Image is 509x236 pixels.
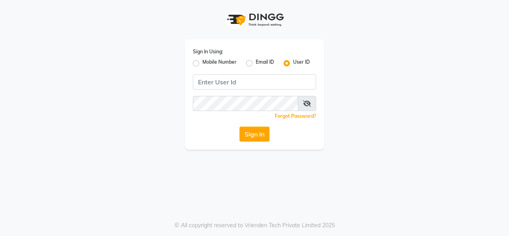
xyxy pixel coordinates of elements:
[202,59,237,68] label: Mobile Number
[193,96,298,111] input: Username
[293,59,310,68] label: User ID
[223,8,286,31] img: logo1.svg
[193,74,316,90] input: Username
[193,48,223,55] label: Sign In Using:
[275,113,316,119] a: Forgot Password?
[239,127,270,142] button: Sign In
[256,59,274,68] label: Email ID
